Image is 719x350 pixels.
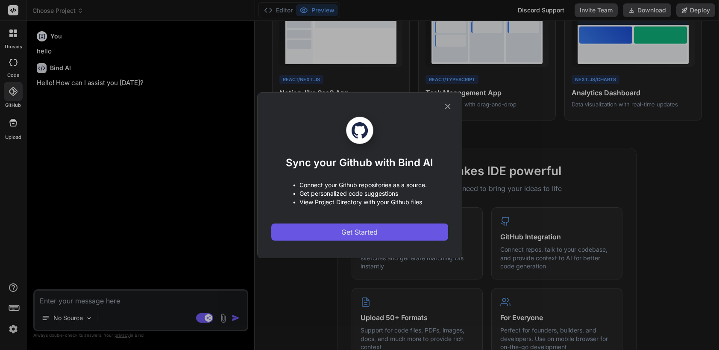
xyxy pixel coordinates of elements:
p: • View Project Directory with your Github files [293,198,427,206]
p: • Get personalized code suggestions [293,189,427,198]
button: Get Started [271,224,448,241]
h1: Sync your Github with Bind AI [286,156,433,170]
span: Get Started [341,227,378,237]
p: • Connect your Github repositories as a source. [293,181,427,189]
